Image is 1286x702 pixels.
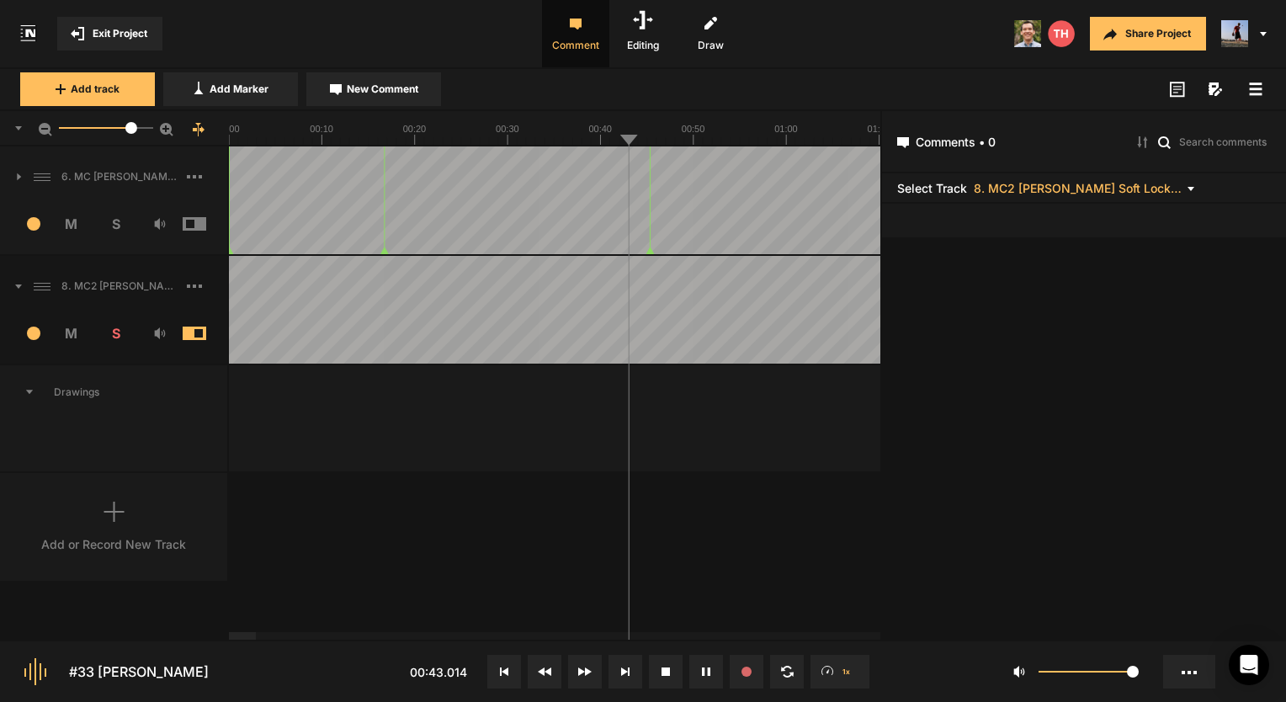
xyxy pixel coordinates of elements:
span: 8. MC2 [PERSON_NAME] Soft Lock Copy 01 [55,279,187,294]
span: Add Marker [210,82,268,97]
span: 6. MC [PERSON_NAME] Hard Lock [55,169,187,184]
header: Select Track [882,173,1286,204]
header: Comments • 0 [882,111,1286,173]
button: Add track [20,72,155,106]
span: 00:43.014 [410,665,467,679]
text: 00:50 [682,124,705,134]
text: 00:30 [496,124,519,134]
div: #33 [PERSON_NAME] [69,662,209,682]
div: Add or Record New Track [41,535,186,553]
span: S [93,323,138,343]
span: New Comment [347,82,418,97]
text: 01:00 [774,124,798,134]
button: 1x [810,655,869,689]
span: Exit Project [93,26,147,41]
img: ACg8ocJ5zrP0c3SJl5dKscm-Goe6koz8A9fWD7dpguHuX8DX5VIxymM=s96-c [1221,20,1248,47]
text: 00:10 [310,124,333,134]
img: 424769395311cb87e8bb3f69157a6d24 [1014,20,1041,47]
span: M [50,214,94,234]
button: Exit Project [57,17,162,51]
button: Share Project [1090,17,1206,51]
text: 00:40 [588,124,612,134]
text: 01:10 [868,124,891,134]
span: S [93,214,138,234]
input: Search comments [1177,133,1271,150]
span: M [50,323,94,343]
button: New Comment [306,72,441,106]
text: 00:20 [403,124,427,134]
img: letters [1048,20,1075,47]
span: Add track [71,82,120,97]
span: 8. MC2 [PERSON_NAME] Soft Lock Copy 01 [974,182,1184,194]
button: Add Marker [163,72,298,106]
div: Open Intercom Messenger [1229,645,1269,685]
